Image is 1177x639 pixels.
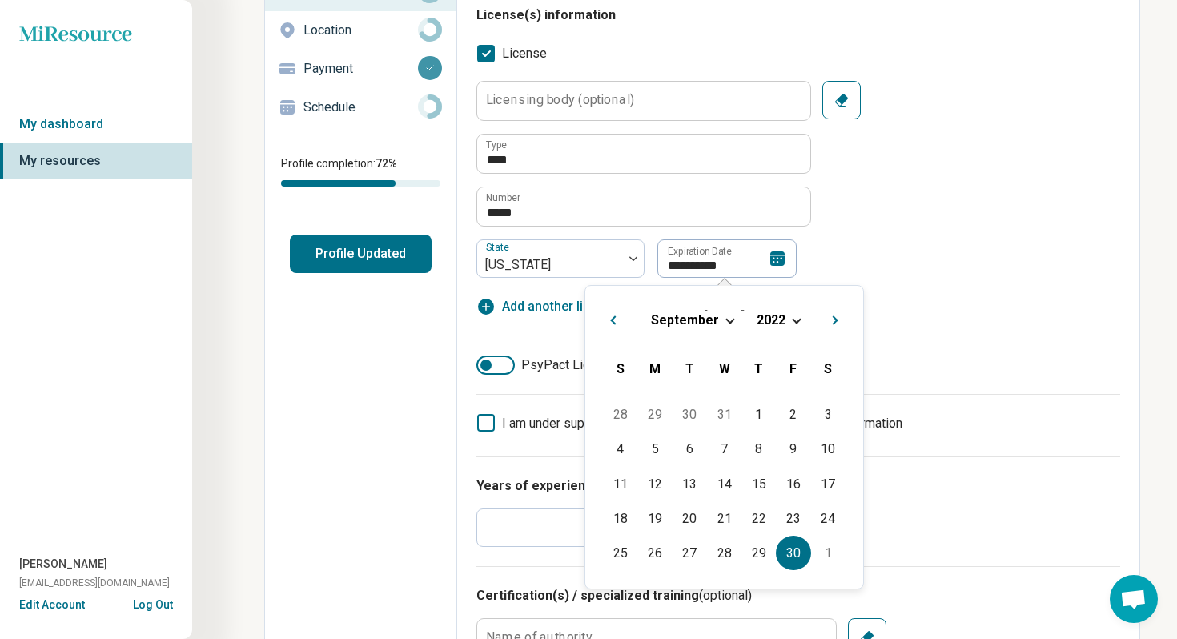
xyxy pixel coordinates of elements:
[638,432,673,466] div: Choose Monday, September 5th, 2022
[651,312,719,328] span: September
[776,397,810,432] div: Choose Friday, September 2nd, 2022
[603,397,845,570] div: Month September, 2022
[811,397,846,432] div: Choose Saturday, September 3rd, 2022
[811,432,846,466] div: Choose Saturday, September 10th, 2022
[707,536,741,570] div: Choose Wednesday, September 28th, 2022
[673,467,707,501] div: Choose Tuesday, September 13th, 2022
[811,501,846,536] div: Choose Saturday, September 24th, 2022
[376,157,397,170] span: 72 %
[638,536,673,570] div: Choose Monday, September 26th, 2022
[638,501,673,536] div: Choose Monday, September 19th, 2022
[673,536,707,570] div: Choose Tuesday, September 27th, 2022
[303,21,418,40] p: Location
[603,432,637,466] div: Choose Sunday, September 4th, 2022
[707,467,741,501] div: Choose Wednesday, September 14th, 2022
[19,556,107,573] span: [PERSON_NAME]
[776,501,810,536] div: Choose Friday, September 23rd, 2022
[741,352,776,386] div: Thursday
[673,432,707,466] div: Choose Tuesday, September 6th, 2022
[603,352,637,386] div: Sunday
[603,536,637,570] div: Choose Sunday, September 25th, 2022
[811,536,846,570] div: Choose Saturday, October 1st, 2022
[265,11,456,50] a: Location
[598,305,624,331] button: Previous Month
[707,432,741,466] div: Choose Wednesday, September 7th, 2022
[502,297,619,316] span: Add another license
[776,432,810,466] div: Choose Friday, September 9th, 2022
[603,397,637,432] div: Choose Sunday, August 28th, 2022
[476,476,1120,496] h3: Years of experience
[19,576,170,590] span: [EMAIL_ADDRESS][DOMAIN_NAME]
[707,397,741,432] div: Choose Wednesday, August 31st, 2022
[603,467,637,501] div: Choose Sunday, September 11th, 2022
[603,501,637,536] div: Choose Sunday, September 18th, 2022
[741,501,776,536] div: Choose Thursday, September 22nd, 2022
[673,501,707,536] div: Choose Tuesday, September 20th, 2022
[265,50,456,88] a: Payment
[281,180,440,187] div: Profile completion
[811,352,846,386] div: Saturday
[741,432,776,466] div: Choose Thursday, September 8th, 2022
[476,6,1120,25] h3: License(s) information
[741,536,776,570] div: Choose Thursday, September 29th, 2022
[19,597,85,613] button: Edit Account
[707,501,741,536] div: Choose Wednesday, September 21st, 2022
[477,135,810,173] input: credential.licenses.0.name
[303,98,418,117] p: Schedule
[133,597,173,609] button: Log Out
[699,588,752,603] span: (optional)
[486,94,634,106] label: Licensing body (optional)
[303,59,418,78] p: Payment
[741,467,776,501] div: Choose Thursday, September 15th, 2022
[757,312,785,328] span: 2022
[776,536,810,570] div: Choose Friday, September 30th, 2022
[486,140,507,150] label: Type
[707,352,741,386] div: Wednesday
[486,193,520,203] label: Number
[673,397,707,432] div: Choose Tuesday, August 30th, 2022
[476,297,619,316] button: Add another license
[776,352,810,386] div: Friday
[476,586,1120,605] h3: Certification(s) / specialized training
[290,235,432,273] button: Profile Updated
[584,285,864,589] div: Choose Date
[486,242,512,253] label: State
[598,305,850,328] h2: [DATE]
[638,467,673,501] div: Choose Monday, September 12th, 2022
[741,397,776,432] div: Choose Thursday, September 1st, 2022
[638,352,673,386] div: Monday
[502,44,547,63] span: License
[265,146,456,196] div: Profile completion:
[776,467,810,501] div: Choose Friday, September 16th, 2022
[502,416,902,431] span: I am under supervision, so I will list my supervisor’s license information
[476,356,617,375] label: PsyPact License
[638,397,673,432] div: Choose Monday, August 29th, 2022
[673,352,707,386] div: Tuesday
[825,305,850,331] button: Next Month
[1110,575,1158,623] a: Open chat
[265,88,456,127] a: Schedule
[811,467,846,501] div: Choose Saturday, September 17th, 2022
